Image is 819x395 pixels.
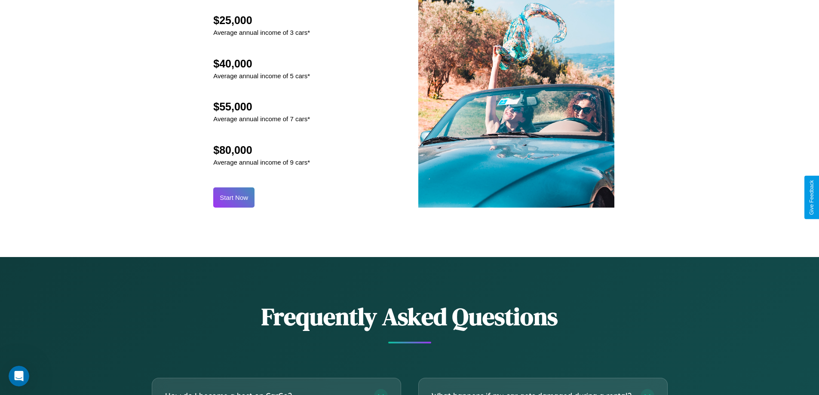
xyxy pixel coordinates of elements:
[152,300,668,333] h2: Frequently Asked Questions
[213,27,310,38] p: Average annual income of 3 cars*
[213,70,310,82] p: Average annual income of 5 cars*
[213,144,310,156] h2: $80,000
[9,366,29,386] iframe: Intercom live chat
[213,58,310,70] h2: $40,000
[213,156,310,168] p: Average annual income of 9 cars*
[213,187,255,208] button: Start Now
[213,101,310,113] h2: $55,000
[213,113,310,125] p: Average annual income of 7 cars*
[213,14,310,27] h2: $25,000
[809,180,815,215] div: Give Feedback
